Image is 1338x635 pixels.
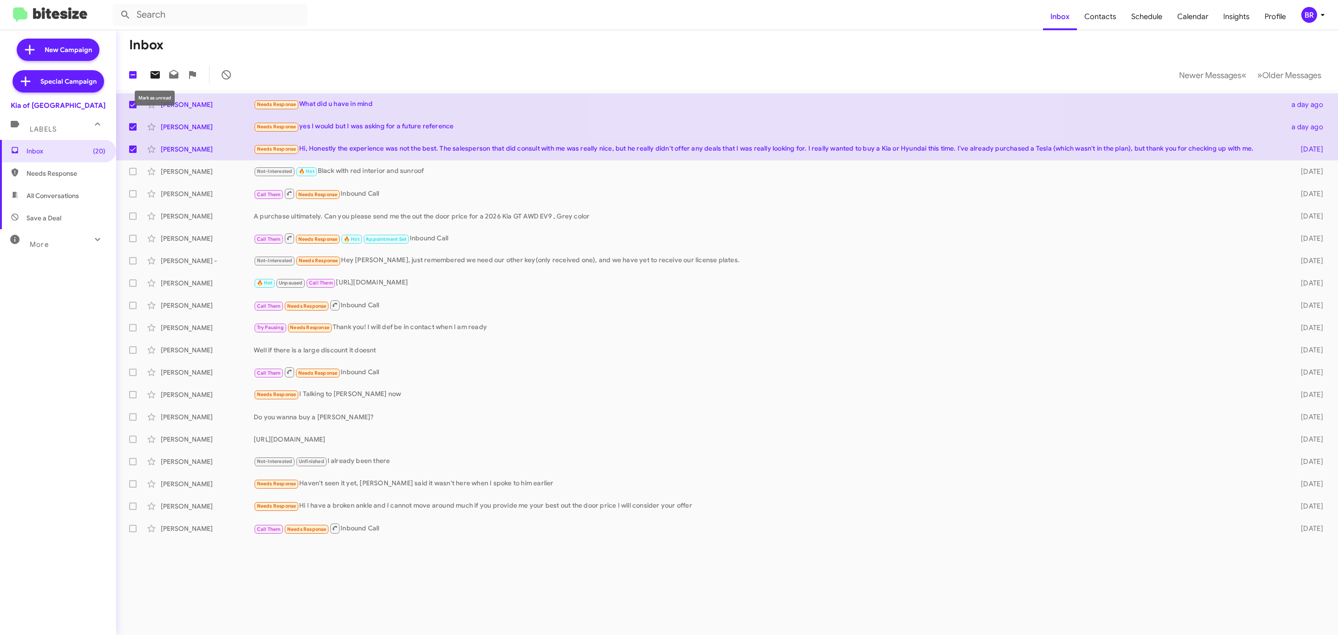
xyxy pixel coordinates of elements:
div: Hi, Honestly the experience was not the best. The salesperson that did consult with me was really... [254,144,1282,154]
a: Insights [1216,3,1257,30]
span: Needs Response [299,258,338,264]
div: Well if there is a large discount it doesnt [254,345,1282,355]
span: Needs Response [298,370,338,376]
div: Kia of [GEOGRAPHIC_DATA] [11,101,105,110]
div: [DATE] [1282,278,1331,288]
div: [PERSON_NAME] [161,390,254,399]
span: All Conversations [26,191,79,200]
div: [DATE] [1282,301,1331,310]
span: Needs Response [257,503,296,509]
div: [PERSON_NAME] [161,323,254,332]
div: [DATE] [1282,256,1331,265]
div: Do you wanna buy a [PERSON_NAME]? [254,412,1282,422]
div: [DATE] [1282,323,1331,332]
a: Calendar [1170,3,1216,30]
div: Inbound Call [254,366,1282,378]
span: Needs Response [298,192,338,198]
span: Contacts [1077,3,1124,30]
div: [DATE] [1282,368,1331,377]
span: Call Them [257,236,281,242]
div: [DATE] [1282,390,1331,399]
div: BR [1301,7,1317,23]
nav: Page navigation example [1174,66,1327,85]
div: [DATE] [1282,435,1331,444]
div: Inbound Call [254,188,1282,199]
button: Next [1252,66,1327,85]
span: Labels [30,125,57,133]
span: Needs Response [298,236,338,242]
span: More [30,240,49,249]
a: Profile [1257,3,1293,30]
span: Inbox [26,146,105,156]
button: BR [1293,7,1328,23]
span: Call Them [309,280,333,286]
span: Call Them [257,192,281,198]
div: [DATE] [1282,212,1331,221]
div: [DATE] [1282,457,1331,466]
div: [DATE] [1282,345,1331,355]
div: [PERSON_NAME] - [161,256,254,265]
span: New Campaign [45,45,92,54]
div: [PERSON_NAME] [161,189,254,198]
span: Call Them [257,526,281,532]
div: Inbound Call [254,299,1282,311]
span: Needs Response [26,169,105,178]
span: Call Them [257,370,281,376]
a: New Campaign [17,39,99,61]
span: Not-Interested [257,458,293,464]
div: [DATE] [1282,502,1331,511]
div: I already been there [254,456,1282,467]
button: Previous [1174,66,1252,85]
div: [PERSON_NAME] [161,278,254,288]
div: [PERSON_NAME] [161,234,254,243]
a: Inbox [1043,3,1077,30]
div: [PERSON_NAME] [161,122,254,132]
div: What did u have in mind [254,99,1282,110]
div: [PERSON_NAME] [161,100,254,109]
span: Needs Response [257,124,296,130]
h1: Inbox [129,38,164,53]
a: Schedule [1124,3,1170,30]
span: Needs Response [257,391,296,397]
div: Inbound Call [254,523,1282,534]
div: [PERSON_NAME] [161,145,254,154]
div: a day ago [1282,122,1331,132]
div: [DATE] [1282,234,1331,243]
span: Try Pausing [257,324,284,331]
div: Mark as unread [135,91,175,106]
span: Appointment Set [366,236,407,242]
span: Needs Response [257,101,296,107]
span: Unpaused [279,280,303,286]
div: [PERSON_NAME] [161,345,254,355]
div: [DATE] [1282,145,1331,154]
div: Hi I have a broken ankle and I cannot move around much if you provide me your best out the door p... [254,501,1282,511]
div: yes I would but I was asking for a future reference [254,121,1282,132]
span: 🔥 Hot [344,236,360,242]
span: Needs Response [257,481,296,487]
div: [DATE] [1282,479,1331,489]
div: I Talking to [PERSON_NAME] now [254,389,1282,400]
div: [PERSON_NAME] [161,212,254,221]
div: [PERSON_NAME] [161,479,254,489]
span: 🔥 Hot [299,168,315,174]
div: [PERSON_NAME] [161,524,254,533]
div: [PERSON_NAME] [161,412,254,422]
div: [PERSON_NAME] [161,167,254,176]
span: Older Messages [1262,70,1321,80]
span: 🔥 Hot [257,280,273,286]
span: Unfinished [299,458,324,464]
span: Needs Response [287,303,327,309]
span: » [1257,69,1262,81]
span: (20) [93,146,105,156]
span: Not-Interested [257,168,293,174]
span: Save a Deal [26,213,61,223]
div: Black with red interior and sunroof [254,166,1282,177]
div: [DATE] [1282,167,1331,176]
div: Hey [PERSON_NAME], just remembered we need our other key(only received one), and we have yet to r... [254,255,1282,266]
div: [PERSON_NAME] [161,502,254,511]
div: [DATE] [1282,524,1331,533]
